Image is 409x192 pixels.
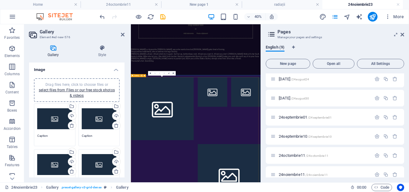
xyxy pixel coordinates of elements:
button: New page [266,59,310,69]
span: English (9) [266,44,284,52]
span: /24august24 [291,78,309,81]
span: Click to open page [279,153,328,158]
p: Accordion [4,126,21,131]
div: [DATE]/24august30 [277,96,371,100]
div: img-small.jpg [82,153,117,177]
span: Add elements [129,19,159,27]
div: img-small.jpg [37,153,72,177]
h2: Gallery [40,29,125,35]
nav: breadcrumb [46,184,128,191]
p: Content [5,90,19,95]
button: design [319,13,327,20]
span: Click to open page [279,115,332,120]
div: 24octombrie11/24octombrie11 [277,153,371,157]
button: Code [371,184,392,191]
div: Language Tabs [266,45,404,56]
i: Design (Ctrl+Alt+Y) [319,13,326,20]
div: 24septembrie01/24septembrie01 [277,115,371,119]
span: Code [374,184,389,191]
span: . preset-gallery-v3-grid-dense [61,184,101,191]
h2: Pages [278,29,404,35]
div: 24septembrie10/24septembrie10 [277,134,371,138]
p: Boxes [7,108,17,113]
p: Favorites [4,35,20,40]
h6: 40% [253,13,263,20]
button: All Settings [357,59,404,69]
i: Undo: Change gallery images (Ctrl+Z) [99,13,106,20]
i: This element is a customizable preset [104,186,107,189]
a: select files from Files or our free stock photos & videos [39,88,115,98]
div: img-small.jpg [37,107,72,131]
span: /24octombrie11 [306,154,328,157]
div: Settings [374,172,380,177]
div: Duplicate [383,134,388,139]
button: undo [98,13,106,20]
button: navigator [344,13,351,20]
div: 24noiembrie11/24noiembrie11 [277,173,371,177]
div: Duplicate [383,96,388,101]
p: Elements [5,53,20,58]
span: New page [268,62,308,66]
button: publish [368,12,377,22]
button: text_generator [356,13,363,20]
h4: 24noiembrie23 [322,1,403,8]
span: /24septembrie01 [308,116,332,119]
span: /24septembrie10 [308,135,332,138]
div: Duplicate [383,76,388,82]
a: Crop mode [153,71,157,76]
span: Click to open page [279,96,309,100]
h4: 24octombrie11 [81,1,161,8]
button: 40% [244,13,266,20]
span: All Settings [360,62,401,66]
i: AI Writer [356,13,363,20]
a: Greyscale [162,71,166,76]
h3: Element #ed-new-576 [40,35,112,40]
i: Navigator [344,13,351,20]
i: Save (Ctrl+S) [159,13,166,20]
div: Duplicate [383,153,388,158]
button: Click here to leave preview mode and continue editing [135,13,142,20]
a: Select files from the file manager, stock photos, or upload file(s) [148,71,153,76]
div: Settings [374,115,380,120]
h4: Style [80,45,125,58]
button: Open all [313,59,354,69]
button: pages [331,13,339,20]
span: More [385,14,404,20]
a: Confirm ( Ctrl ⏎ ) [167,71,171,76]
div: img-small.jpg [82,107,117,131]
span: Click to open page [279,172,328,177]
div: Remove [392,115,397,120]
span: /24august30 [291,97,309,100]
a: Delete image [171,71,176,76]
h4: New page 1 [161,1,242,8]
div: [DATE]/24august24 [277,77,371,81]
a: Click to cancel selection. Double-click to open Pages [5,184,37,191]
span: Click to open page [279,134,332,139]
h4: Gallery [29,45,80,58]
img: Editor Logo [35,13,80,20]
i: Reload page [147,13,154,20]
button: Usercentrics [397,184,404,191]
div: Remove [392,172,397,177]
a: Blur [157,71,162,76]
span: Drag files here, click to choose files or [39,83,115,98]
div: Remove [392,153,397,158]
h3: Manage your pages and settings [278,35,392,40]
h4: Image [29,62,125,73]
div: Duplicate [383,115,388,120]
span: Paste clipboard [162,19,195,27]
p: Tables [7,144,18,149]
span: Click to select. Double-click to edit [46,184,58,191]
span: Click to select. Double-click to edit [116,184,128,191]
i: Pages (Ctrl+Alt+S) [331,13,338,20]
p: Columns [5,72,20,76]
button: reload [147,13,154,20]
div: Remove [392,96,397,101]
i: Publish [369,13,376,20]
h4: radiații [242,1,322,8]
span: /24noiembrie11 [305,173,328,177]
button: More [382,12,406,22]
span: [DATE] [279,77,309,81]
span: 00 00 [357,184,366,191]
button: save [159,13,166,20]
